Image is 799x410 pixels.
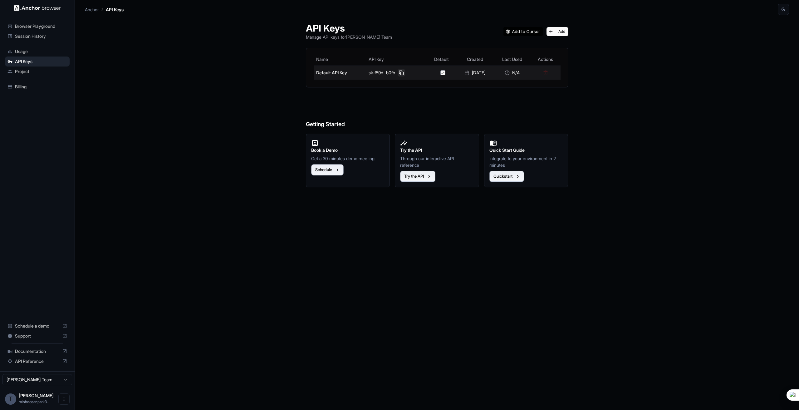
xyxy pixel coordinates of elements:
th: Actions [531,53,560,66]
span: Project [15,68,67,75]
button: Try the API [400,171,435,182]
span: API Keys [15,58,67,65]
div: Support [5,331,70,341]
img: Anchor Logo [14,5,61,11]
div: Project [5,67,70,77]
span: Usage [15,48,67,55]
div: [DATE] [458,70,492,76]
button: Open menu [58,393,70,405]
p: Integrate to your environment in 2 minutes [489,155,563,168]
button: Quickstart [489,171,524,182]
h1: API Keys [306,22,392,34]
p: Anchor [85,6,99,13]
p: Get a 30 minutes demo meeting [311,155,385,162]
span: API Reference [15,358,60,364]
span: Schedule a demo [15,323,60,329]
span: Browser Playground [15,23,67,29]
th: Last Used [494,53,531,66]
th: Name [314,53,366,66]
div: N/A [497,70,528,76]
button: Copy API key [398,69,405,77]
span: Billing [15,84,67,90]
span: minhoceanpark3@gmail.com [19,399,50,404]
h2: Try the API [400,147,474,154]
div: Billing [5,82,70,92]
div: API Reference [5,356,70,366]
div: Usage [5,47,70,57]
div: T [5,393,16,405]
th: Created [456,53,494,66]
div: Documentation [5,346,70,356]
span: Session History [15,33,67,39]
p: Through our interactive API reference [400,155,474,168]
button: Add [547,27,568,36]
h6: Getting Started [306,95,568,129]
nav: breadcrumb [85,6,124,13]
div: Schedule a demo [5,321,70,331]
p: API Keys [106,6,124,13]
span: Support [15,333,60,339]
span: Documentation [15,348,60,354]
span: Tuan Nguyen [19,393,54,398]
h2: Book a Demo [311,147,385,154]
h2: Quick Start Guide [489,147,563,154]
div: Session History [5,31,70,41]
div: API Keys [5,57,70,67]
td: Default API Key [314,66,366,80]
div: sk-f59d...b0fb [369,69,424,77]
img: Add anchorbrowser MCP server to Cursor [503,27,543,36]
p: Manage API keys for [PERSON_NAME] Team [306,34,392,40]
th: Default [427,53,456,66]
button: Schedule [311,164,344,175]
div: Browser Playground [5,21,70,31]
th: API Key [366,53,427,66]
